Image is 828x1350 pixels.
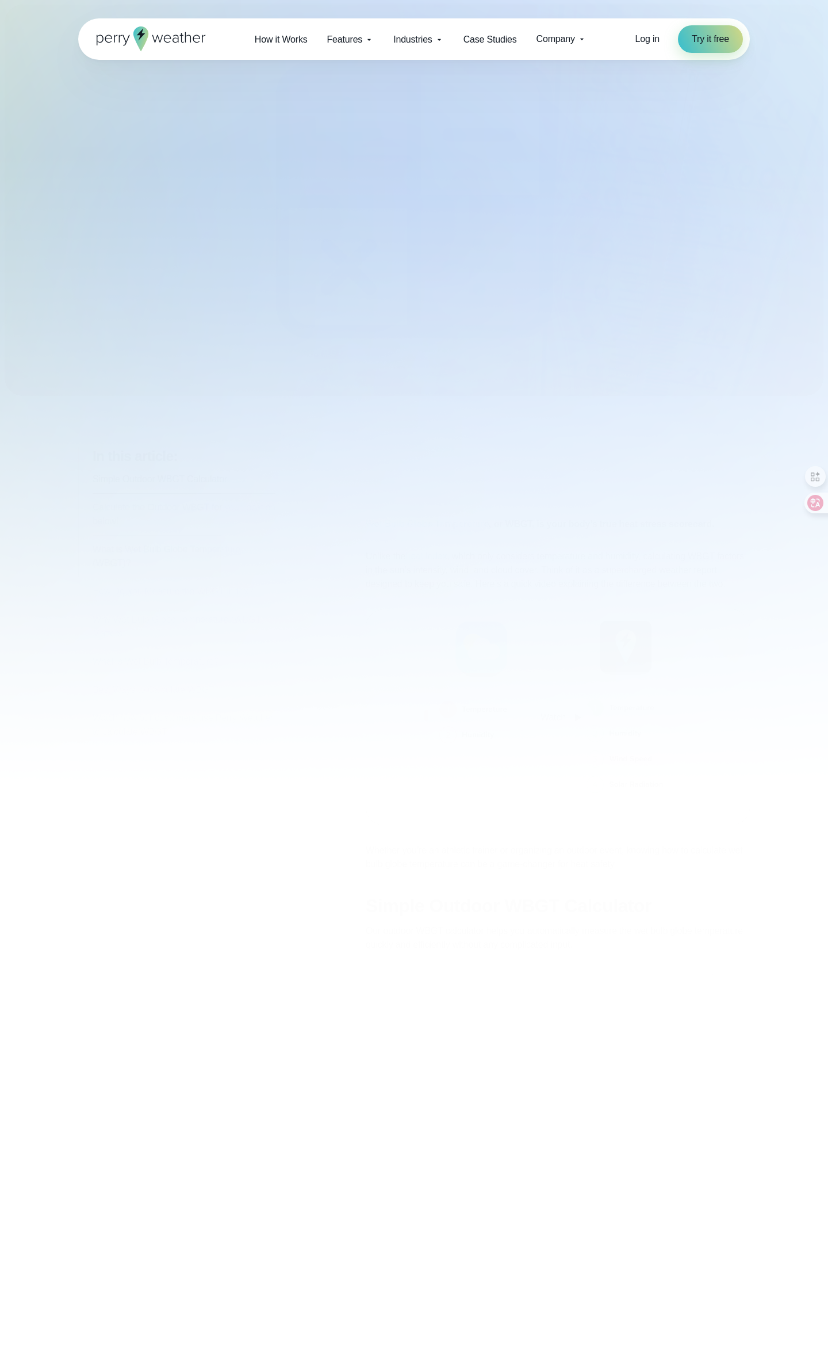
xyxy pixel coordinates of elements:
a: Log in [635,32,660,46]
a: How it Works [245,28,317,51]
span: Features [327,33,363,47]
span: Try it free [692,32,729,46]
span: Case Studies [463,33,517,47]
span: Log in [635,34,660,44]
a: Try it free [678,25,743,53]
span: How it Works [255,33,308,47]
span: Company [536,32,575,46]
a: Case Studies [454,28,527,51]
span: Industries [393,33,432,47]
